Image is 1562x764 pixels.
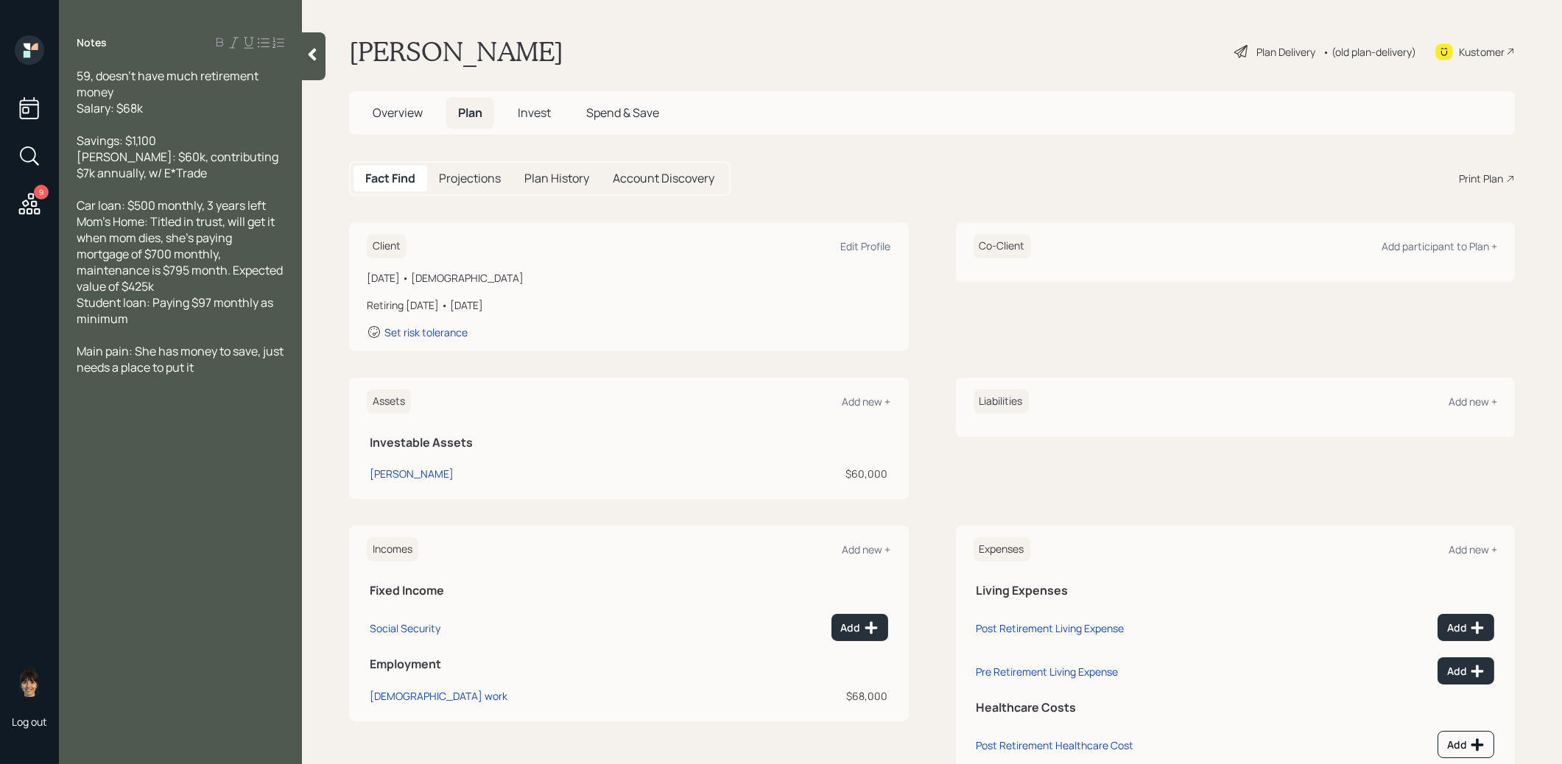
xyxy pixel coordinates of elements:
[384,325,468,339] div: Set risk tolerance
[735,688,888,704] div: $68,000
[831,614,888,641] button: Add
[367,270,891,286] div: [DATE] • [DEMOGRAPHIC_DATA]
[1382,239,1497,253] div: Add participant to Plan +
[974,389,1029,414] h6: Liabilities
[1449,395,1497,408] div: Add new +
[77,343,286,375] span: Main pain: She has money to save, just needs a place to put it
[370,621,440,635] div: Social Security
[349,35,563,68] h1: [PERSON_NAME]
[367,234,407,258] h6: Client
[367,389,411,414] h6: Assets
[613,171,714,185] h5: Account Discovery
[370,436,888,450] h5: Investable Assets
[1459,44,1505,60] div: Kustomer
[1447,620,1485,635] div: Add
[1449,542,1497,556] div: Add new +
[524,171,589,185] h5: Plan History
[370,584,888,598] h5: Fixed Income
[1447,664,1485,679] div: Add
[977,665,1119,679] div: Pre Retirement Living Expense
[458,105,482,121] span: Plan
[370,657,888,671] h5: Employment
[1438,731,1494,758] button: Add
[841,620,879,635] div: Add
[34,185,49,199] div: 9
[365,171,415,185] h5: Fact Find
[1447,738,1485,752] div: Add
[77,35,107,50] label: Notes
[1438,657,1494,685] button: Add
[370,466,454,481] div: [PERSON_NAME]
[439,171,501,185] h5: Projections
[1256,44,1315,60] div: Plan Delivery
[977,621,1125,635] div: Post Retirement Living Expense
[373,105,423,121] span: Overview
[15,668,44,697] img: treva-nostdahl-headshot.png
[77,132,281,181] span: Savings: $1,100 [PERSON_NAME]: $60k, contributing $7k annually, w/ E*Trade
[977,584,1495,598] h5: Living Expenses
[842,395,891,408] div: Add new +
[367,297,891,313] div: Retiring [DATE] • [DATE]
[586,105,659,121] span: Spend & Save
[977,738,1134,752] div: Post Retirement Healthcare Cost
[1438,614,1494,641] button: Add
[77,68,261,116] span: 59, doesn't have much retirement money Salary: $68k
[1323,44,1416,60] div: • (old plan-delivery)
[974,234,1031,258] h6: Co-Client
[518,105,551,121] span: Invest
[711,466,887,481] div: $60,000
[1459,171,1503,186] div: Print Plan
[77,197,285,327] span: Car loan: $500 monthly, 3 years left Mom's Home: Titled in trust, will get it when mom dies, she'...
[370,689,507,703] div: [DEMOGRAPHIC_DATA] work
[977,701,1495,715] h5: Healthcare Costs
[842,542,891,556] div: Add new +
[12,715,47,729] div: Log out
[841,239,891,253] div: Edit Profile
[974,537,1030,562] h6: Expenses
[367,537,418,562] h6: Incomes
